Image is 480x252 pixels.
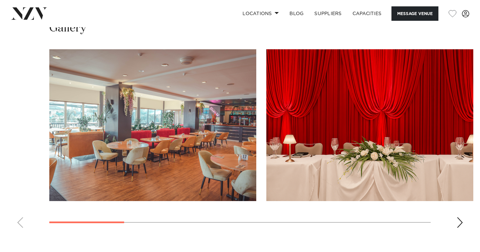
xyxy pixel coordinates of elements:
h2: Gallery [49,21,86,36]
swiper-slide: 1 / 9 [49,49,256,201]
a: BLOG [284,6,309,21]
a: Capacities [347,6,387,21]
img: Dining area at Texas Events in Auckland [49,49,256,201]
a: SUPPLIERS [309,6,347,21]
button: Message Venue [391,6,438,21]
img: Bridal table for weddings at Texas Events [266,49,473,201]
a: Locations [237,6,284,21]
img: nzv-logo.png [11,7,47,19]
swiper-slide: 2 / 9 [266,49,473,201]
